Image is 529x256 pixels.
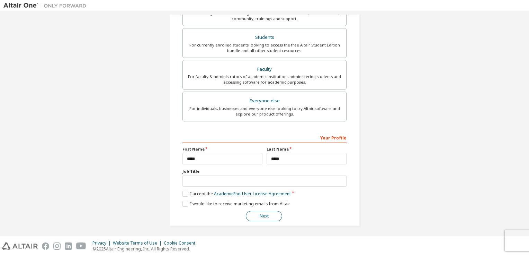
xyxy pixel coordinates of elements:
div: For individuals, businesses and everyone else looking to try Altair software and explore our prod... [187,106,342,117]
img: linkedin.svg [65,242,72,250]
img: instagram.svg [53,242,61,250]
div: For currently enrolled students looking to access the free Altair Student Edition bundle and all ... [187,42,342,53]
button: Next [246,211,282,221]
div: Cookie Consent [164,240,199,246]
div: Your Profile [182,132,347,143]
p: © 2025 Altair Engineering, Inc. All Rights Reserved. [92,246,199,252]
label: I would like to receive marketing emails from Altair [182,201,290,207]
a: Academic End-User License Agreement [214,191,291,197]
label: Last Name [267,146,347,152]
div: For existing customers looking to access software downloads, HPC resources, community, trainings ... [187,10,342,22]
img: youtube.svg [76,242,86,250]
img: altair_logo.svg [2,242,38,250]
label: I accept the [182,191,291,197]
div: Everyone else [187,96,342,106]
div: Faculty [187,65,342,74]
div: Privacy [92,240,113,246]
div: Website Terms of Use [113,240,164,246]
label: First Name [182,146,262,152]
img: facebook.svg [42,242,49,250]
label: Job Title [182,169,347,174]
div: For faculty & administrators of academic institutions administering students and accessing softwa... [187,74,342,85]
img: Altair One [3,2,90,9]
div: Students [187,33,342,42]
